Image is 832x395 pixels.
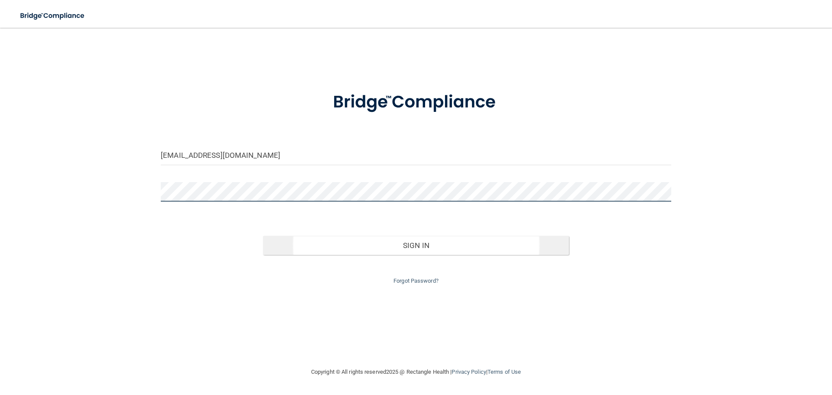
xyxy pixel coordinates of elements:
[682,333,822,368] iframe: Drift Widget Chat Controller
[13,7,93,25] img: bridge_compliance_login_screen.278c3ca4.svg
[263,236,569,255] button: Sign In
[161,146,671,165] input: Email
[258,358,574,386] div: Copyright © All rights reserved 2025 @ Rectangle Health | |
[452,369,486,375] a: Privacy Policy
[487,369,521,375] a: Terms of Use
[315,80,517,125] img: bridge_compliance_login_screen.278c3ca4.svg
[393,277,439,284] a: Forgot Password?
